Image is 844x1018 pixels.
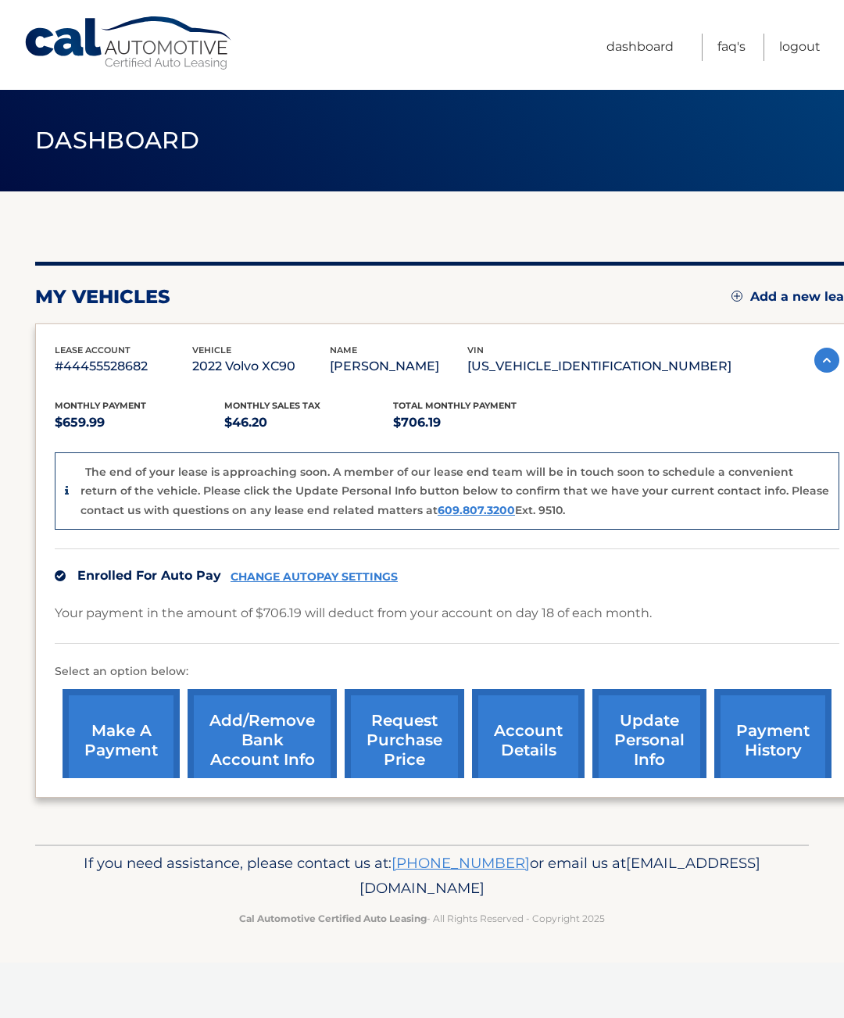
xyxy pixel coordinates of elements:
a: [PHONE_NUMBER] [392,854,530,872]
img: check.svg [55,570,66,581]
p: - All Rights Reserved - Copyright 2025 [59,910,785,927]
a: Add/Remove bank account info [188,689,337,791]
p: $706.19 [393,412,563,434]
a: payment history [714,689,831,791]
span: vehicle [192,345,231,355]
p: [PERSON_NAME] [330,355,467,377]
a: make a payment [63,689,180,791]
span: Monthly Payment [55,400,146,411]
span: lease account [55,345,131,355]
span: Monthly sales Tax [224,400,320,411]
a: CHANGE AUTOPAY SETTINGS [231,570,398,584]
a: update personal info [592,689,706,791]
a: Cal Automotive [23,16,234,71]
span: vin [467,345,484,355]
p: #44455528682 [55,355,192,377]
p: $46.20 [224,412,394,434]
span: name [330,345,357,355]
img: add.svg [731,291,742,302]
a: FAQ's [717,34,746,61]
strong: Cal Automotive Certified Auto Leasing [239,913,427,924]
p: Select an option below: [55,663,839,681]
a: 609.807.3200 [438,503,515,517]
img: accordion-active.svg [814,348,839,373]
a: account details [472,689,585,791]
p: [US_VEHICLE_IDENTIFICATION_NUMBER] [467,355,731,377]
p: The end of your lease is approaching soon. A member of our lease end team will be in touch soon t... [80,465,829,517]
span: Total Monthly Payment [393,400,517,411]
span: Dashboard [35,126,199,155]
a: Dashboard [606,34,674,61]
a: Logout [779,34,821,61]
p: If you need assistance, please contact us at: or email us at [59,851,785,901]
p: 2022 Volvo XC90 [192,355,330,377]
span: Enrolled For Auto Pay [77,568,221,583]
h2: my vehicles [35,285,170,309]
a: request purchase price [345,689,464,791]
p: $659.99 [55,412,224,434]
span: [EMAIL_ADDRESS][DOMAIN_NAME] [359,854,760,897]
p: Your payment in the amount of $706.19 will deduct from your account on day 18 of each month. [55,602,652,624]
